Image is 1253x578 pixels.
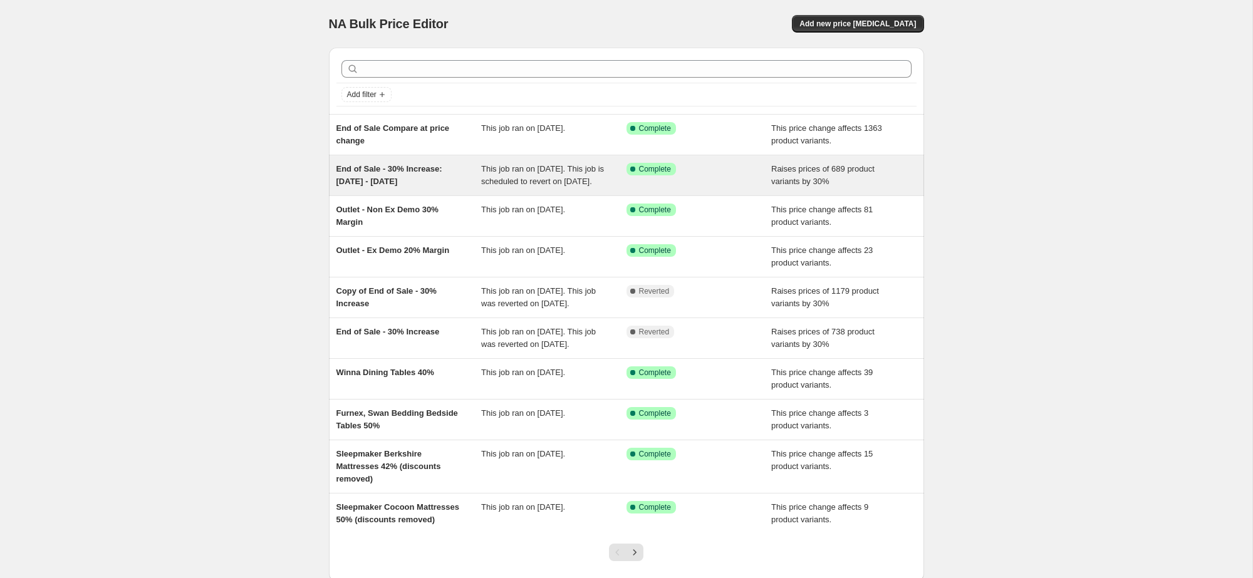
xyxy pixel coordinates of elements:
[481,164,604,186] span: This job ran on [DATE]. This job is scheduled to revert on [DATE].
[336,327,440,336] span: End of Sale - 30% Increase
[336,286,437,308] span: Copy of End of Sale - 30% Increase
[771,123,882,145] span: This price change affects 1363 product variants.
[609,544,643,561] nav: Pagination
[481,205,565,214] span: This job ran on [DATE].
[626,544,643,561] button: Next
[771,286,879,308] span: Raises prices of 1179 product variants by 30%
[336,408,458,430] span: Furnex, Swan Bedding Bedside Tables 50%
[771,205,873,227] span: This price change affects 81 product variants.
[481,502,565,512] span: This job ran on [DATE].
[481,368,565,377] span: This job ran on [DATE].
[347,90,377,100] span: Add filter
[336,245,450,255] span: Outlet - Ex Demo 20% Margin
[771,502,868,524] span: This price change affects 9 product variants.
[639,327,670,337] span: Reverted
[771,449,873,471] span: This price change affects 15 product variants.
[771,164,875,186] span: Raises prices of 689 product variants by 30%
[771,327,875,349] span: Raises prices of 738 product variants by 30%
[481,286,596,308] span: This job ran on [DATE]. This job was reverted on [DATE].
[481,449,565,458] span: This job ran on [DATE].
[639,245,671,255] span: Complete
[639,408,671,418] span: Complete
[481,408,565,418] span: This job ran on [DATE].
[329,17,449,31] span: NA Bulk Price Editor
[341,87,392,102] button: Add filter
[336,205,439,227] span: Outlet - Non Ex Demo 30% Margin
[799,19,916,29] span: Add new price [MEDICAL_DATA]
[771,368,873,390] span: This price change affects 39 product variants.
[639,164,671,174] span: Complete
[771,245,873,267] span: This price change affects 23 product variants.
[639,502,671,512] span: Complete
[481,245,565,255] span: This job ran on [DATE].
[336,368,434,377] span: Winna Dining Tables 40%
[771,408,868,430] span: This price change affects 3 product variants.
[639,449,671,459] span: Complete
[481,123,565,133] span: This job ran on [DATE].
[336,123,450,145] span: End of Sale Compare at price change
[481,327,596,349] span: This job ran on [DATE]. This job was reverted on [DATE].
[639,123,671,133] span: Complete
[336,449,441,483] span: Sleepmaker Berkshire Mattresses 42% (discounts removed)
[639,368,671,378] span: Complete
[639,286,670,296] span: Reverted
[336,502,460,524] span: Sleepmaker Cocoon Mattresses 50% (discounts removed)
[639,205,671,215] span: Complete
[792,15,923,33] button: Add new price [MEDICAL_DATA]
[336,164,442,186] span: End of Sale - 30% Increase: [DATE] - [DATE]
